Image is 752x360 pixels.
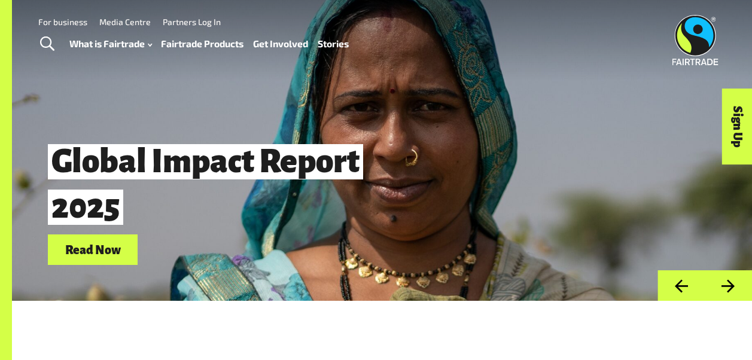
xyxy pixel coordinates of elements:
[705,270,752,301] button: Next
[48,234,138,265] a: Read Now
[657,270,705,301] button: Previous
[253,35,308,52] a: Get Involved
[99,17,151,27] a: Media Centre
[163,17,221,27] a: Partners Log In
[48,144,363,225] span: Global Impact Report 2025
[318,35,349,52] a: Stories
[32,29,62,59] a: Toggle Search
[38,17,87,27] a: For business
[672,15,718,65] img: Fairtrade Australia New Zealand logo
[161,35,243,52] a: Fairtrade Products
[69,35,152,52] a: What is Fairtrade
